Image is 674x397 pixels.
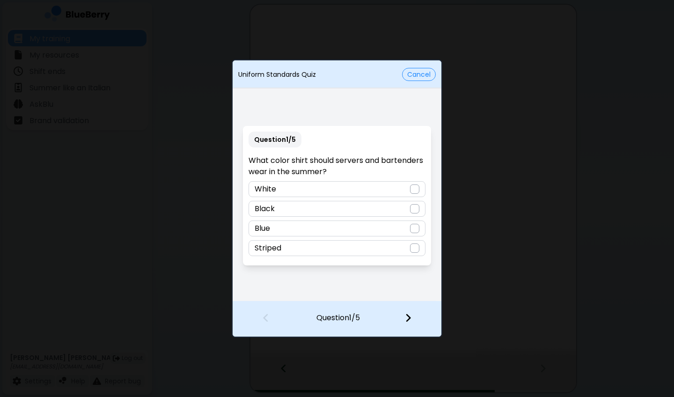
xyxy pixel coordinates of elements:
p: Uniform Standards Quiz [238,70,316,79]
p: White [255,184,276,195]
p: Question 1 / 5 [249,132,301,147]
p: Black [255,203,275,214]
p: Striped [255,243,281,254]
p: What color shirt should servers and bartenders wear in the summer? [249,155,425,177]
button: Cancel [402,68,436,81]
p: Question 1 / 5 [316,301,360,323]
p: Blue [255,223,270,234]
img: file icon [405,313,411,323]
